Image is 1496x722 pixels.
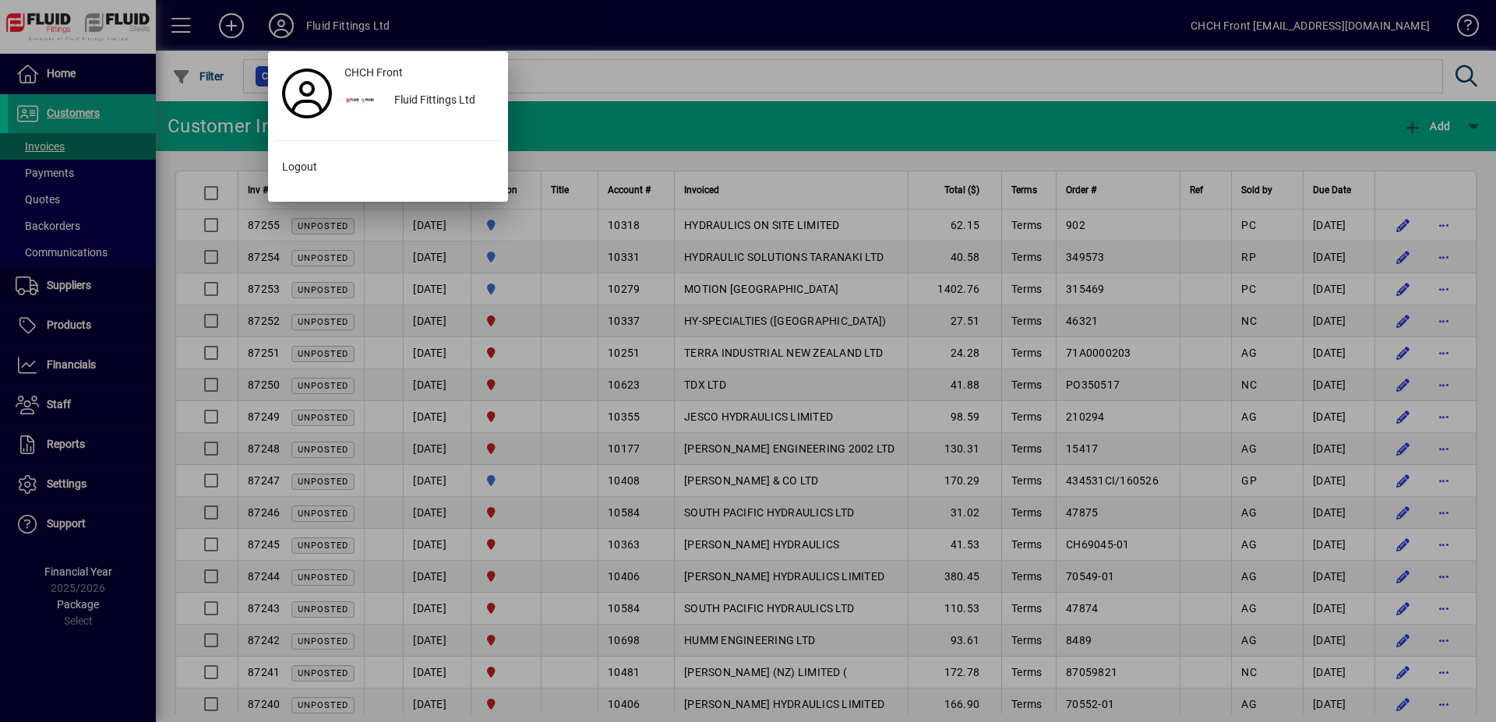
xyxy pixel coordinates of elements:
div: Fluid Fittings Ltd [382,87,500,115]
button: Fluid Fittings Ltd [338,87,500,115]
a: CHCH Front [338,59,500,87]
a: Profile [276,79,338,107]
button: Logout [276,153,500,181]
span: CHCH Front [344,65,403,81]
span: Logout [282,159,317,175]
